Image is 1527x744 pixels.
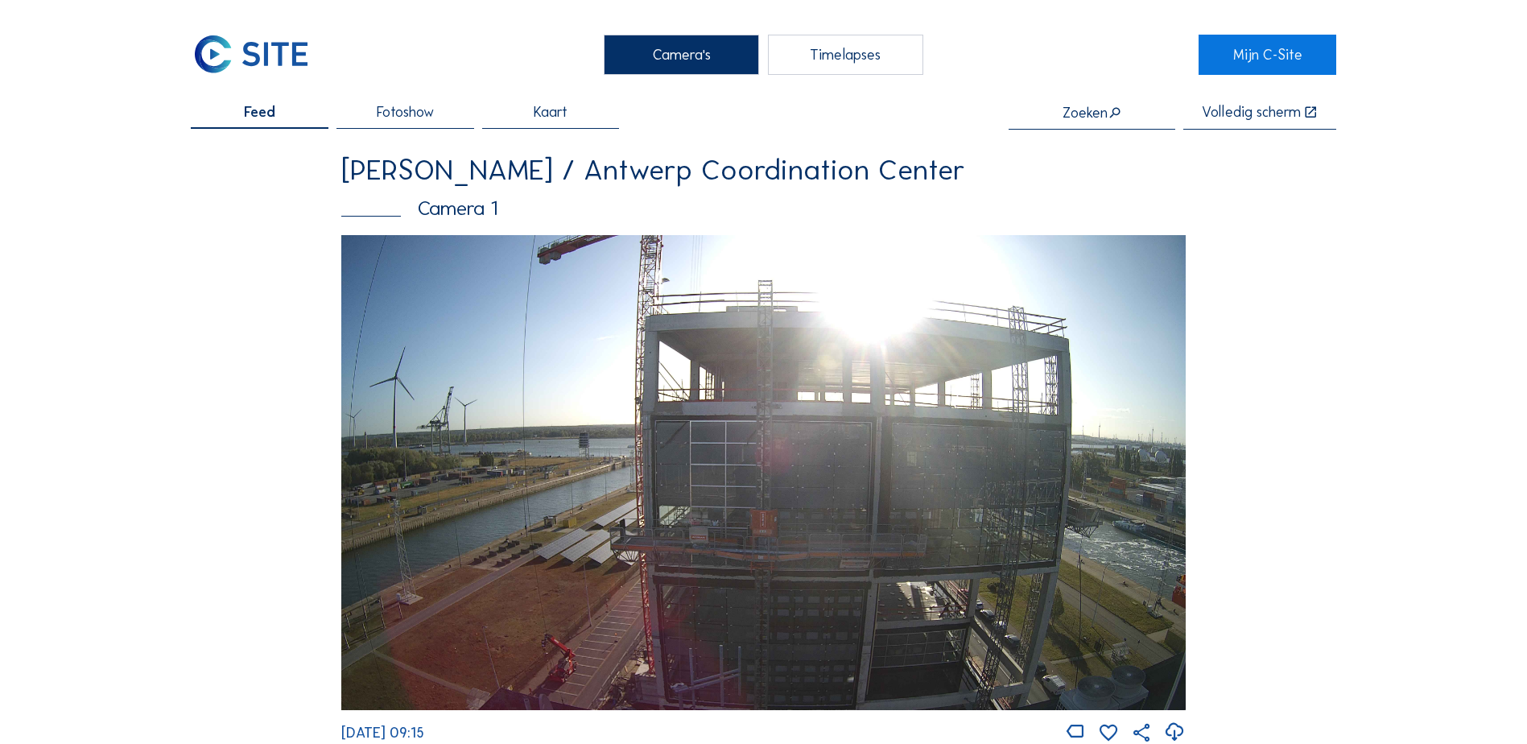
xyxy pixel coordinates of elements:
[341,235,1186,710] img: Image
[377,105,434,119] span: Fotoshow
[244,105,275,119] span: Feed
[768,35,923,75] div: Timelapses
[341,724,424,742] span: [DATE] 09:15
[1199,35,1336,75] a: Mijn C-Site
[604,35,759,75] div: Camera's
[1202,105,1301,120] div: Volledig scherm
[191,35,328,75] a: C-SITE Logo
[191,35,311,75] img: C-SITE Logo
[534,105,567,119] span: Kaart
[341,198,1186,218] div: Camera 1
[341,155,1186,184] div: [PERSON_NAME] / Antwerp Coordination Center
